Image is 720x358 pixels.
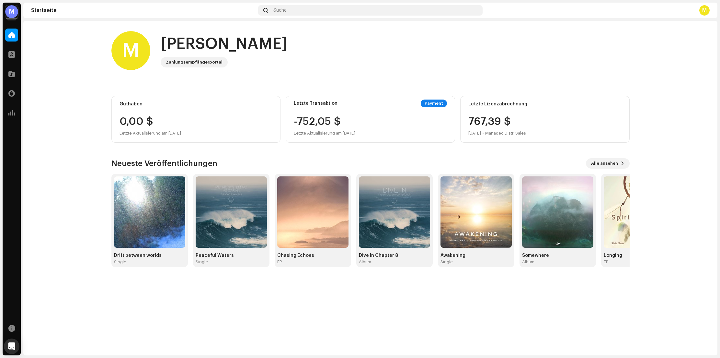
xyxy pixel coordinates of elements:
div: M [699,5,710,16]
img: 682e917a-5973-4b22-90fe-2a37f6a3c4d6 [440,176,512,248]
div: Letzte Aktualisierung am [DATE] [294,129,355,137]
div: [DATE] [468,129,481,137]
img: 2d2ed1bd-4be7-4580-95b3-2eb7444ef60f [196,176,267,248]
div: Album [359,259,371,265]
img: e233241d-1a87-449e-9fb7-655276b24e4d [277,176,349,248]
div: Album [522,259,534,265]
div: Managed Distr. Sales [485,129,526,137]
re-o-card-value: Guthaben [111,96,281,143]
div: Zahlungsempfängerportal [166,58,223,66]
span: Alle ansehen [591,157,618,170]
div: Letzte Transaktion [294,101,337,106]
div: Letzte Aktualisierung am [DATE] [120,129,273,137]
div: Single [196,259,208,265]
div: Chasing Echoes [277,253,349,258]
div: Single [114,259,126,265]
span: Suche [273,8,287,13]
div: [PERSON_NAME] [161,34,288,54]
div: Drift between worlds [114,253,185,258]
div: EP [277,259,282,265]
img: 0f56300b-3f89-4b5d-be41-3d96c63f3bd2 [604,176,675,248]
div: Letzte Lizenzabrechnung [468,101,622,107]
img: ac0bef7b-cb3f-4a3b-a59c-eefba8ec2517 [359,176,430,248]
div: M [111,31,150,70]
div: Peaceful Waters [196,253,267,258]
button: Alle ansehen [586,158,630,169]
div: Awakening [440,253,512,258]
div: Longing [604,253,675,258]
div: M [5,5,18,18]
div: EP [604,259,608,265]
div: • [482,129,484,137]
re-o-card-value: Letzte Lizenzabrechnung [460,96,630,143]
img: 22d96f21-aeaf-4320-bc22-a1ca335a54a5 [114,176,185,248]
div: Dive In Chapter 8 [359,253,430,258]
div: Guthaben [120,101,273,107]
div: Somewhere [522,253,593,258]
img: ba736d62-d61c-4af3-8394-7b52b18ee8f6 [522,176,593,248]
div: Payment [421,100,447,107]
h3: Neueste Veröffentlichungen [111,158,217,169]
div: Open Intercom Messenger [4,339,19,354]
div: Startseite [31,8,256,13]
div: Single [440,259,453,265]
